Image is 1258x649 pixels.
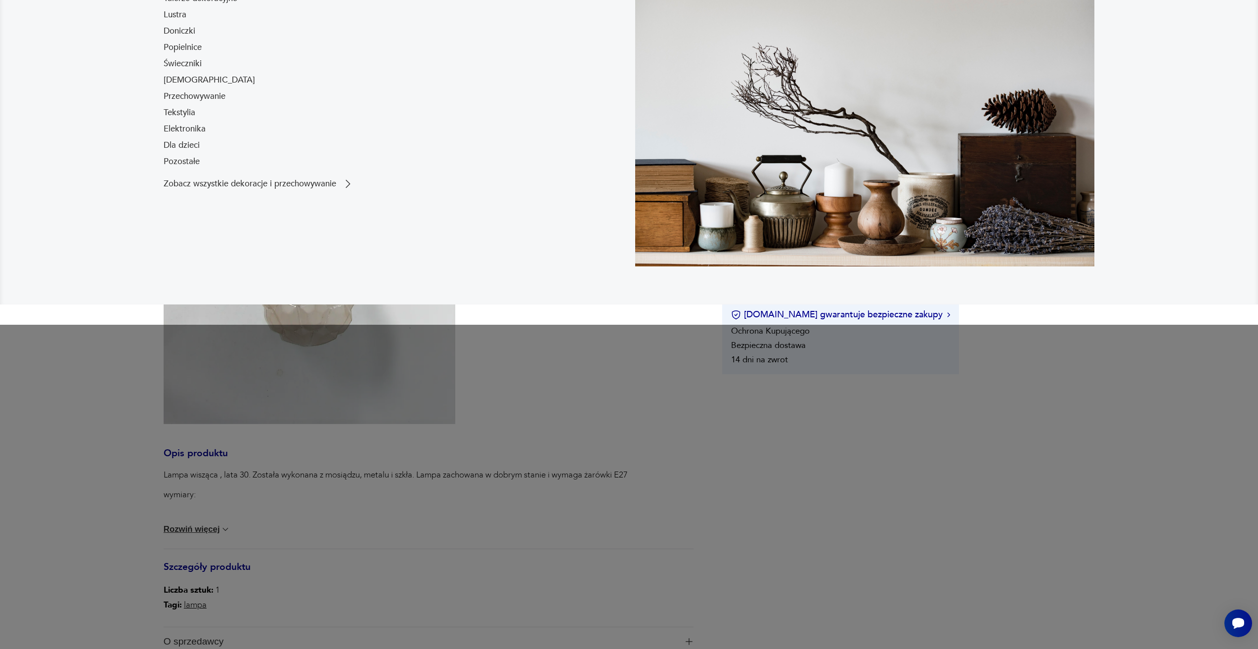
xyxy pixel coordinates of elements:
a: Tekstylia [164,107,195,119]
a: Pozostałe [164,156,200,168]
a: Zobacz wszystkie dekoracje i przechowywanie [164,178,354,190]
a: Elektronika [164,123,206,135]
a: [DEMOGRAPHIC_DATA] [164,74,255,86]
iframe: Smartsupp widget button [1224,609,1252,637]
a: Dla dzieci [164,139,200,151]
img: Ikona strzałki w prawo [947,312,950,317]
button: [DOMAIN_NAME] gwarantuje bezpieczne zakupy [731,309,950,321]
a: Popielnice [164,42,202,53]
a: Doniczki [164,25,195,37]
a: Świeczniki [164,58,202,70]
p: Zobacz wszystkie dekoracje i przechowywanie [164,180,336,188]
img: Ikona certyfikatu [731,310,741,320]
a: Przechowywanie [164,90,225,102]
a: Lustra [164,9,186,21]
